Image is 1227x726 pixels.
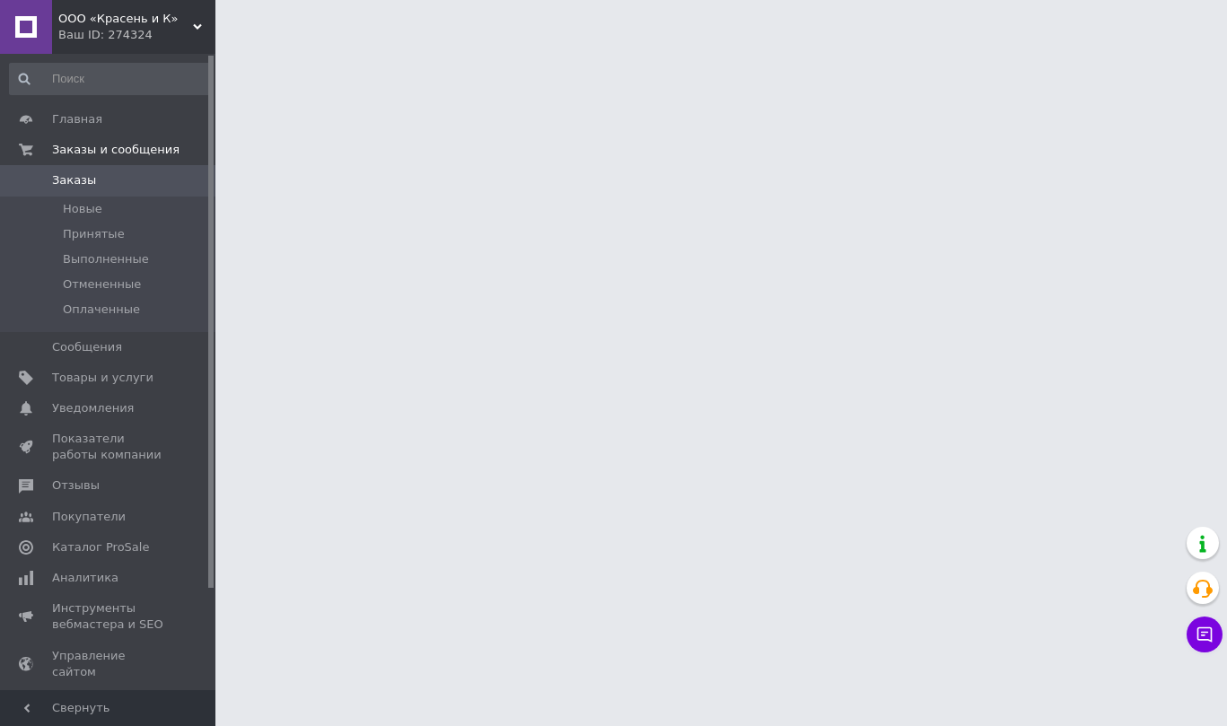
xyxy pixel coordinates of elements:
span: Принятые [63,226,125,242]
span: Отзывы [52,477,100,494]
span: Главная [52,111,102,127]
span: Инструменты вебмастера и SEO [52,600,166,633]
span: Каталог ProSale [52,539,149,555]
span: Уведомления [52,400,134,416]
span: Товары и услуги [52,370,153,386]
span: Управление сайтом [52,648,166,680]
span: Аналитика [52,570,118,586]
span: Заказы и сообщения [52,142,180,158]
span: Отмененные [63,276,141,293]
button: Чат с покупателем [1187,617,1223,652]
span: Покупатели [52,509,126,525]
span: Новые [63,201,102,217]
span: Сообщения [52,339,122,355]
input: Поиск [9,63,212,95]
span: Показатели работы компании [52,431,166,463]
span: Выполненные [63,251,149,267]
span: ООО «Красень и К» [58,11,193,27]
div: Ваш ID: 274324 [58,27,215,43]
span: Заказы [52,172,96,188]
span: Оплаченные [63,302,140,318]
